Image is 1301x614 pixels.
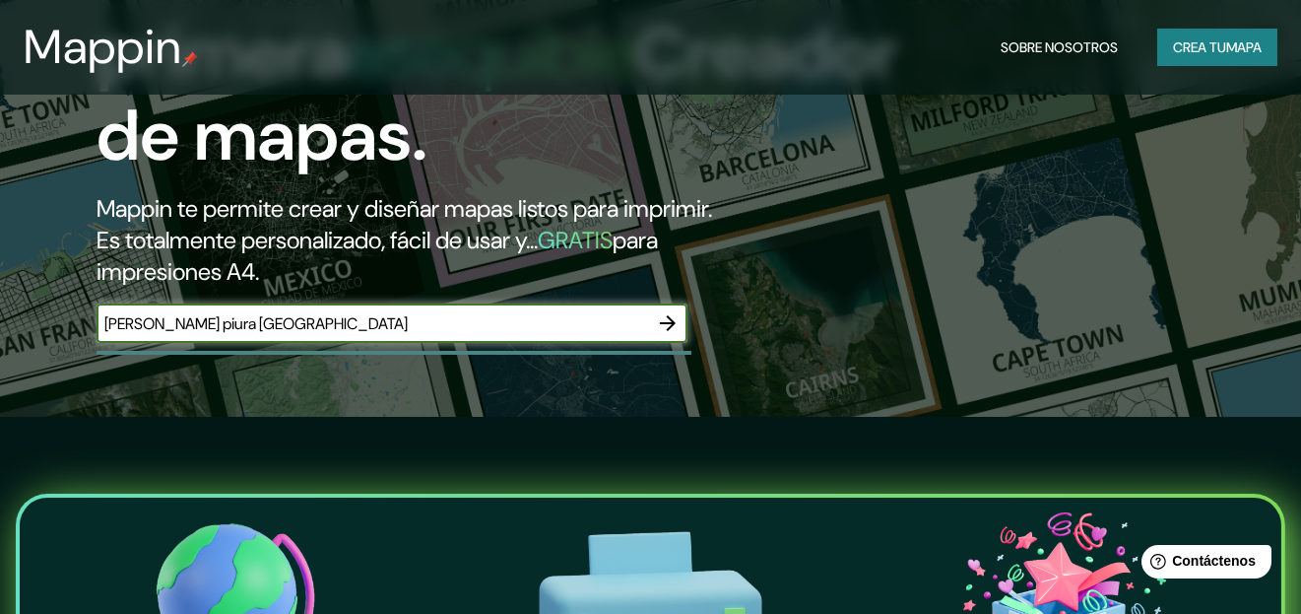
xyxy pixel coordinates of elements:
[97,193,712,224] font: Mappin te permite crear y diseñar mapas listos para imprimir.
[97,225,658,287] font: para impresiones A4.
[182,51,198,67] img: pin de mapeo
[1126,537,1279,592] iframe: Lanzador de widgets de ayuda
[1001,38,1118,56] font: Sobre nosotros
[1173,38,1226,56] font: Crea tu
[1157,29,1277,66] button: Crea tumapa
[538,225,613,255] font: GRATIS
[993,29,1126,66] button: Sobre nosotros
[24,16,182,78] font: Mappin
[1226,38,1262,56] font: mapa
[97,312,648,335] input: Elige tu lugar favorito
[97,225,538,255] font: Es totalmente personalizado, fácil de usar y...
